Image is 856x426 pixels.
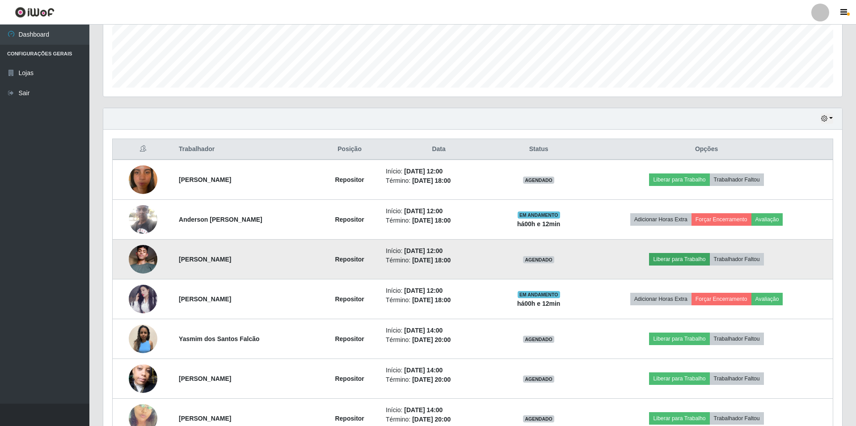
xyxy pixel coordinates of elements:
strong: [PERSON_NAME] [179,295,231,303]
img: 1748978013900.jpeg [129,154,157,205]
button: Avaliação [751,213,783,226]
li: Início: [386,366,492,375]
button: Trabalhador Faltou [710,372,764,385]
strong: Repositor [335,256,364,263]
strong: há 00 h e 12 min [517,300,561,307]
strong: Repositor [335,295,364,303]
li: Início: [386,246,492,256]
time: [DATE] 18:00 [412,296,451,304]
li: Início: [386,405,492,415]
button: Liberar para Trabalho [649,253,709,266]
img: 1757034953897.jpeg [129,285,157,313]
button: Adicionar Horas Extra [630,213,692,226]
time: [DATE] 12:00 [404,207,443,215]
span: AGENDADO [523,336,554,343]
span: AGENDADO [523,375,554,383]
button: Forçar Encerramento [692,293,751,305]
time: [DATE] 12:00 [404,287,443,294]
time: [DATE] 18:00 [412,177,451,184]
strong: [PERSON_NAME] [179,176,231,183]
time: [DATE] 14:00 [404,367,443,374]
time: [DATE] 20:00 [412,376,451,383]
strong: há 00 h e 12 min [517,220,561,228]
strong: Anderson [PERSON_NAME] [179,216,262,223]
strong: Yasmim dos Santos Falcão [179,335,260,342]
img: 1756680642155.jpeg [129,234,157,285]
img: 1756170415861.jpeg [129,200,157,238]
strong: Repositor [335,176,364,183]
th: Posição [319,139,380,160]
button: Liberar para Trabalho [649,173,709,186]
time: [DATE] 20:00 [412,336,451,343]
li: Término: [386,415,492,424]
button: Trabalhador Faltou [710,173,764,186]
button: Avaliação [751,293,783,305]
strong: Repositor [335,335,364,342]
img: 1753494056504.jpeg [129,353,157,404]
button: Trabalhador Faltou [710,253,764,266]
time: [DATE] 14:00 [404,327,443,334]
li: Início: [386,326,492,335]
li: Término: [386,176,492,186]
strong: [PERSON_NAME] [179,256,231,263]
time: [DATE] 14:00 [404,406,443,413]
li: Término: [386,335,492,345]
th: Data [380,139,497,160]
span: AGENDADO [523,256,554,263]
img: CoreUI Logo [15,7,55,18]
span: EM ANDAMENTO [518,211,560,219]
img: 1751205248263.jpeg [129,325,157,353]
button: Trabalhador Faltou [710,412,764,425]
time: [DATE] 12:00 [404,247,443,254]
li: Término: [386,295,492,305]
span: EM ANDAMENTO [518,291,560,298]
strong: Repositor [335,216,364,223]
th: Trabalhador [173,139,319,160]
th: Opções [580,139,833,160]
time: [DATE] 12:00 [404,168,443,175]
li: Término: [386,256,492,265]
button: Adicionar Horas Extra [630,293,692,305]
li: Início: [386,286,492,295]
time: [DATE] 18:00 [412,257,451,264]
strong: Repositor [335,375,364,382]
th: Status [497,139,580,160]
time: [DATE] 20:00 [412,416,451,423]
li: Início: [386,167,492,176]
span: AGENDADO [523,177,554,184]
button: Trabalhador Faltou [710,333,764,345]
strong: [PERSON_NAME] [179,375,231,382]
button: Forçar Encerramento [692,213,751,226]
time: [DATE] 18:00 [412,217,451,224]
li: Término: [386,375,492,384]
li: Início: [386,207,492,216]
strong: Repositor [335,415,364,422]
button: Liberar para Trabalho [649,412,709,425]
button: Liberar para Trabalho [649,372,709,385]
li: Término: [386,216,492,225]
strong: [PERSON_NAME] [179,415,231,422]
span: AGENDADO [523,415,554,422]
button: Liberar para Trabalho [649,333,709,345]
